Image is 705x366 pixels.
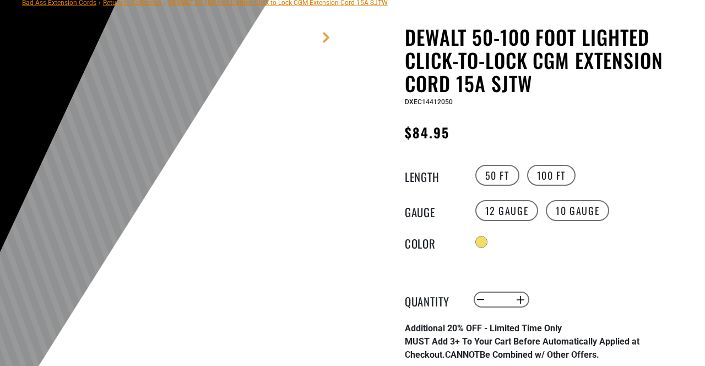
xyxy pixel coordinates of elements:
span: DXEC14412050 [405,98,453,106]
a: Next [321,32,332,43]
h1: DEWALT 50-100 foot Lighted Click-to-Lock CGM Extension Cord 15A SJTW [405,25,675,95]
label: 50 FT [475,165,519,186]
span: CANNOT [445,349,480,360]
label: 12 Gauge [475,200,539,221]
legend: Length [405,168,460,182]
span: $84.95 [405,122,449,142]
strong: Additional 20% OFF - Limited Time Only [405,323,562,333]
label: 100 FT [527,165,576,186]
strong: MUST Add 3+ To Your Cart Before Automatically Applied at Checkout. Be Combined w/ Other Offers. [405,336,639,360]
label: 10 Gauge [546,200,609,221]
legend: Gauge [405,203,460,218]
label: Quantity [405,293,460,307]
legend: Color [405,235,460,249]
